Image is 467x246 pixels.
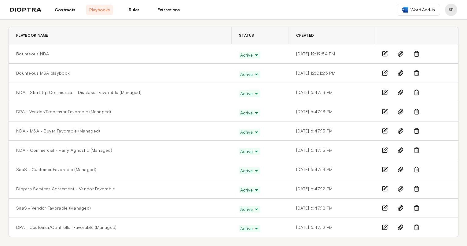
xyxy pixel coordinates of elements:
[16,51,49,57] a: Bounteous NDA
[289,44,374,64] td: [DATE] 12:19:54 PM
[120,5,148,15] a: Rules
[240,129,259,135] span: Active
[240,206,259,212] span: Active
[239,52,260,58] button: Active
[445,4,457,16] button: Profile menu
[240,225,259,232] span: Active
[239,71,260,78] button: Active
[239,129,260,136] button: Active
[289,141,374,160] td: [DATE] 6:47:13 PM
[16,70,70,76] a: Bounteous MSA playbook
[16,128,100,134] a: NDA - M&A - Buyer Favorable (Managed)
[296,33,314,38] span: Created
[240,168,259,174] span: Active
[16,186,115,192] a: Dioptra Services Agreement - Vendor Favorable
[10,8,42,12] img: logo
[16,166,96,173] a: SaaS - Customer Favorable (Managed)
[289,121,374,141] td: [DATE] 6:47:13 PM
[240,52,259,58] span: Active
[239,187,260,193] button: Active
[289,218,374,237] td: [DATE] 6:47:12 PM
[239,110,260,116] button: Active
[16,224,117,230] a: DPA - Customer/Controller Favorable (Managed)
[16,109,111,115] a: DPA - Vendor/Processor Favorable (Managed)
[86,5,113,15] a: Playbooks
[240,91,259,97] span: Active
[240,187,259,193] span: Active
[239,148,260,155] button: Active
[239,225,260,232] button: Active
[51,5,79,15] a: Contracts
[289,160,374,179] td: [DATE] 6:47:13 PM
[16,205,91,211] a: SaaS - Vendor Favorable (Managed)
[240,110,259,116] span: Active
[402,7,408,13] img: word
[289,64,374,83] td: [DATE] 12:01:25 PM
[397,4,440,16] a: Word Add-in
[239,206,260,213] button: Active
[239,33,254,38] span: Status
[289,102,374,121] td: [DATE] 6:47:13 PM
[16,33,48,38] span: Playbook Name
[240,71,259,77] span: Active
[239,167,260,174] button: Active
[16,147,112,153] a: NDA - Commercial - Party Agnostic (Managed)
[289,199,374,218] td: [DATE] 6:47:12 PM
[410,7,435,13] span: Word Add-in
[289,179,374,199] td: [DATE] 6:47:12 PM
[16,89,142,95] a: NDA - Start-Up Commercial - Discloser Favorable (Managed)
[240,148,259,155] span: Active
[239,90,260,97] button: Active
[155,5,182,15] a: Extractions
[289,83,374,102] td: [DATE] 6:47:13 PM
